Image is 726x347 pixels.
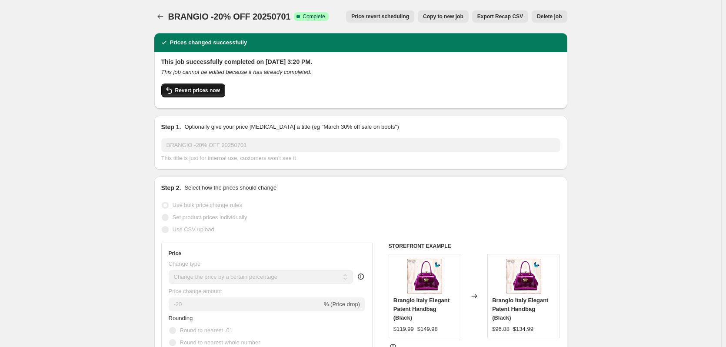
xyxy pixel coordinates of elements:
span: Brangio Italy Elegant Patent Handbag (Black) [393,297,450,321]
button: Copy to new job [418,10,469,23]
button: Price revert scheduling [346,10,414,23]
p: Optionally give your price [MEDICAL_DATA] a title (eg "March 30% off sale on boots") [184,123,399,131]
button: Export Recap CSV [472,10,528,23]
h2: Step 1. [161,123,181,131]
img: b100de0a8a0875cbfae8c0ed79e494bb6ce2e3adf42b761c0abbd559d122a703_jpeg_80x.webp [407,259,442,294]
span: Round to nearest whole number [180,339,260,346]
span: Change type [169,260,201,267]
span: Rounding [169,315,193,321]
span: Price change amount [169,288,222,294]
button: Revert prices now [161,83,225,97]
div: $96.88 [492,325,510,334]
img: b100de0a8a0875cbfae8c0ed79e494bb6ce2e3adf42b761c0abbd559d122a703_jpeg_80x.webp [506,259,541,294]
span: % (Price drop) [324,301,360,307]
i: This job cannot be edited because it has already completed. [161,69,312,75]
span: Delete job [537,13,562,20]
div: $119.99 [393,325,414,334]
span: Copy to new job [423,13,463,20]
span: Complete [303,13,325,20]
button: Delete job [532,10,567,23]
span: Use bulk price change rules [173,202,242,208]
strike: $149.98 [417,325,438,334]
span: Round to nearest .01 [180,327,233,334]
h6: STOREFRONT EXAMPLE [389,243,560,250]
span: Set product prices individually [173,214,247,220]
span: This title is just for internal use, customers won't see it [161,155,296,161]
p: Select how the prices should change [184,184,276,192]
input: 30% off holiday sale [161,138,560,152]
span: Use CSV upload [173,226,214,233]
span: Brangio Italy Elegant Patent Handbag (Black) [492,297,548,321]
h3: Price [169,250,181,257]
input: -15 [169,297,322,311]
span: Export Recap CSV [477,13,523,20]
div: help [356,272,365,281]
strike: $134.99 [513,325,533,334]
h2: This job successfully completed on [DATE] 3:20 PM. [161,57,560,66]
span: Price revert scheduling [351,13,409,20]
button: Price change jobs [154,10,167,23]
span: BRANGIO -20% OFF 20250701 [168,12,291,21]
h2: Prices changed successfully [170,38,247,47]
h2: Step 2. [161,184,181,192]
span: Revert prices now [175,87,220,94]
